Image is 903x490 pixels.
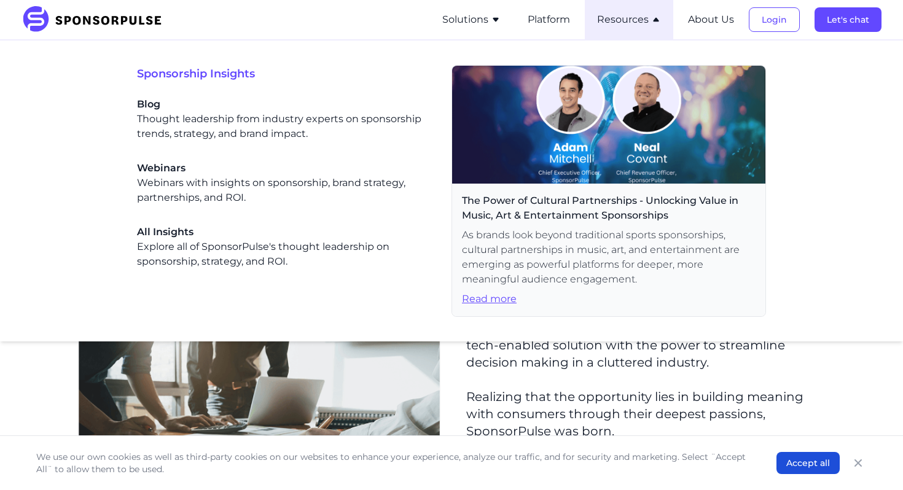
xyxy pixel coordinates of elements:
iframe: Chat Widget [842,431,903,490]
a: All InsightsExplore all of SponsorPulse's thought leadership on sponsorship, strategy, and ROI. [137,225,432,269]
a: About Us [688,14,734,25]
div: Explore all of SponsorPulse's thought leadership on sponsorship, strategy, and ROI. [137,225,432,269]
button: Accept all [776,452,840,474]
button: Solutions [442,12,501,27]
span: Sponsorship Insights [137,65,451,82]
span: The Power of Cultural Partnerships - Unlocking Value in Music, Art & Entertainment Sponsorships [462,193,756,223]
img: Webinar header image [452,66,765,184]
span: Webinars [137,161,432,176]
a: The Power of Cultural Partnerships - Unlocking Value in Music, Art & Entertainment SponsorshipsAs... [451,65,766,317]
button: About Us [688,12,734,27]
button: Resources [597,12,661,27]
div: Thought leadership from industry experts on sponsorship trends, strategy, and brand impact. [137,97,432,141]
button: Let's chat [815,7,881,32]
span: Blog [137,97,432,112]
div: Webinars with insights on sponsorship, brand strategy, partnerships, and ROI. [137,161,432,205]
img: SponsorPulse [21,6,171,33]
a: Let's chat [815,14,881,25]
button: Platform [528,12,570,27]
a: BlogThought leadership from industry experts on sponsorship trends, strategy, and brand impact. [137,97,432,141]
a: Login [749,14,800,25]
button: Login [749,7,800,32]
a: Platform [528,14,570,25]
p: We use our own cookies as well as third-party cookies on our websites to enhance your experience,... [36,451,752,475]
span: Read more [462,292,756,306]
span: As brands look beyond traditional sports sponsorships, cultural partnerships in music, art, and e... [462,228,756,287]
a: WebinarsWebinars with insights on sponsorship, brand strategy, partnerships, and ROI. [137,161,432,205]
span: All Insights [137,225,432,239]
